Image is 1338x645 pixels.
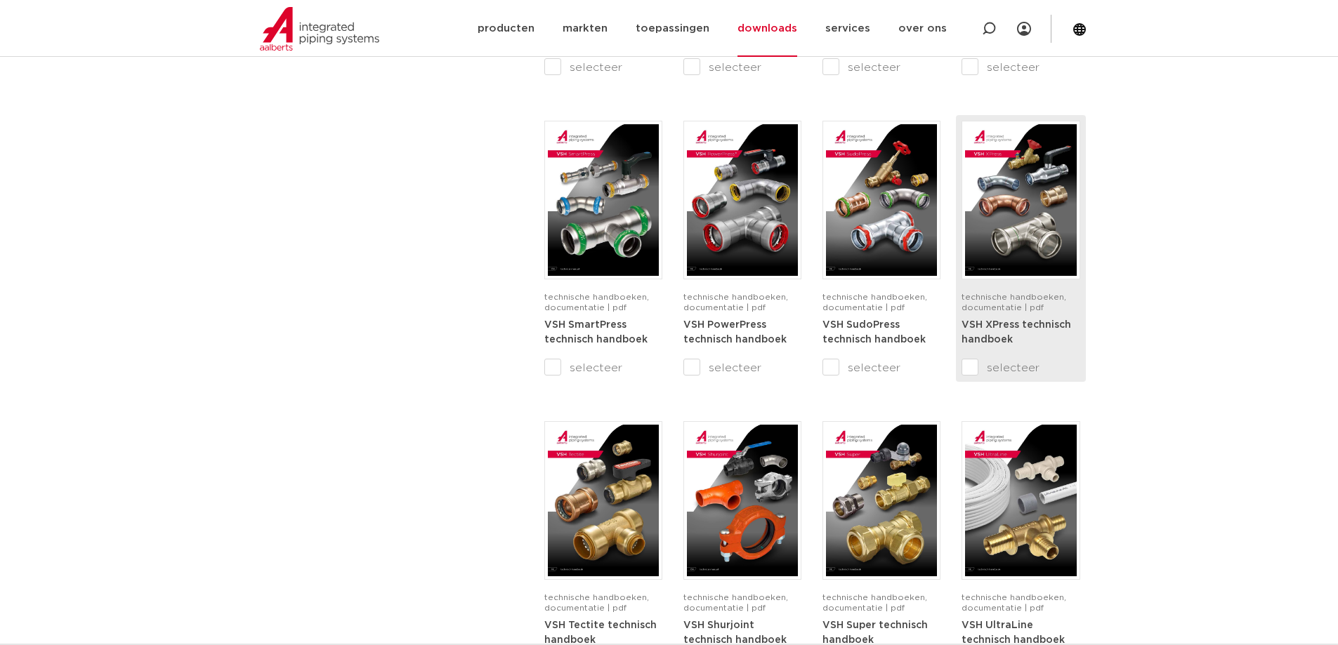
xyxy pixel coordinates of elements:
[544,319,648,345] a: VSH SmartPress technisch handboek
[822,59,940,76] label: selecteer
[965,124,1076,276] img: VSH-XPress_A4TM_5008762_2025_4.1_NL-pdf.jpg
[962,293,1066,312] span: technische handboeken, documentatie | pdf
[822,593,927,612] span: technische handboeken, documentatie | pdf
[822,359,940,376] label: selecteer
[962,593,1066,612] span: technische handboeken, documentatie | pdf
[962,59,1080,76] label: selecteer
[826,124,937,276] img: VSH-SudoPress_A4TM_5001604-2023-3.0_NL-pdf.jpg
[826,425,937,576] img: VSH-Super_A4TM_5007411-2022-2.1_NL-1-pdf.jpg
[544,59,662,76] label: selecteer
[683,293,788,312] span: technische handboeken, documentatie | pdf
[548,425,659,576] img: VSH-Tectite_A4TM_5009376-2024-2.0_NL-pdf.jpg
[962,319,1071,345] a: VSH XPress technisch handboek
[683,59,801,76] label: selecteer
[544,593,649,612] span: technische handboeken, documentatie | pdf
[822,319,926,345] a: VSH SudoPress technisch handboek
[962,359,1080,376] label: selecteer
[687,124,798,276] img: VSH-PowerPress_A4TM_5008817_2024_3.1_NL-pdf.jpg
[683,593,788,612] span: technische handboeken, documentatie | pdf
[965,425,1076,576] img: VSH-UltraLine_A4TM_5010216_2022_1.0_NL-pdf.jpg
[683,359,801,376] label: selecteer
[548,124,659,276] img: VSH-SmartPress_A4TM_5009301_2023_2.0-EN-pdf.jpg
[683,319,787,345] a: VSH PowerPress technisch handboek
[687,425,798,576] img: VSH-Shurjoint_A4TM_5008731_2024_3.0_EN-pdf.jpg
[544,293,649,312] span: technische handboeken, documentatie | pdf
[544,359,662,376] label: selecteer
[822,293,927,312] span: technische handboeken, documentatie | pdf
